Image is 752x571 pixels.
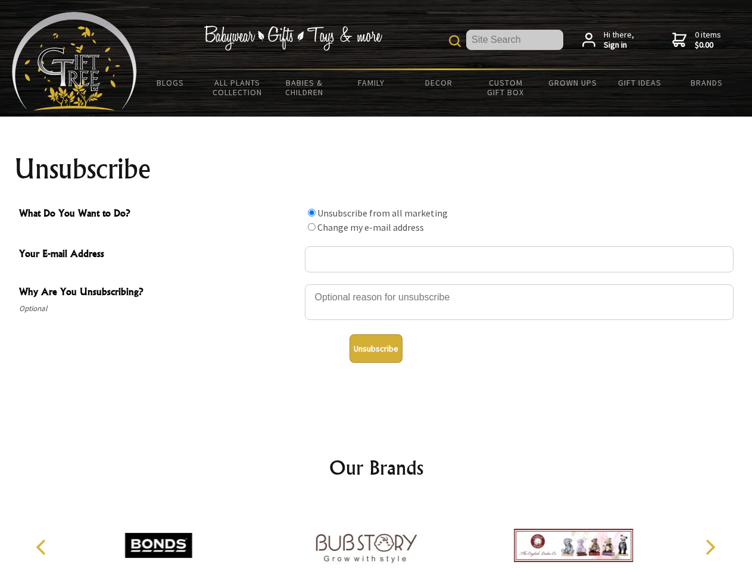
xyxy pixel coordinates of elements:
a: Family [338,70,405,95]
input: What Do You Want to Do? [308,223,316,231]
label: Change my e-mail address [317,221,424,233]
button: Previous [30,534,56,560]
a: Gift Ideas [606,70,673,95]
a: Hi there,Sign in [582,30,634,51]
a: Brands [673,70,741,95]
a: BLOGS [137,70,204,95]
button: Next [697,534,723,560]
label: Unsubscribe from all marketing [317,207,448,219]
a: Grown Ups [539,70,606,95]
img: product search [449,35,461,47]
a: 0 items$0.00 [672,30,721,51]
span: What Do You Want to Do? [19,206,299,223]
span: Your E-mail Address [19,246,299,263]
input: Your E-mail Address [305,246,734,272]
h2: Our Brands [24,453,729,482]
span: Why Are You Unsubscribing? [19,284,299,302]
span: Optional [19,302,299,316]
span: 0 items [695,29,721,51]
textarea: Why Are You Unsubscribing? [305,284,734,320]
a: Decor [405,70,472,95]
input: What Do You Want to Do? [308,209,316,217]
a: Babies & Children [271,70,338,105]
h1: Unsubscribe [14,155,738,183]
strong: Sign in [604,40,634,51]
img: Babywear - Gifts - Toys & more [204,26,382,51]
span: Hi there, [604,30,634,51]
a: Custom Gift Box [472,70,539,105]
a: All Plants Collection [204,70,272,105]
button: Unsubscribe [350,334,402,363]
img: Babyware - Gifts - Toys and more... [12,12,137,111]
input: Site Search [466,30,563,50]
strong: $0.00 [695,40,721,51]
